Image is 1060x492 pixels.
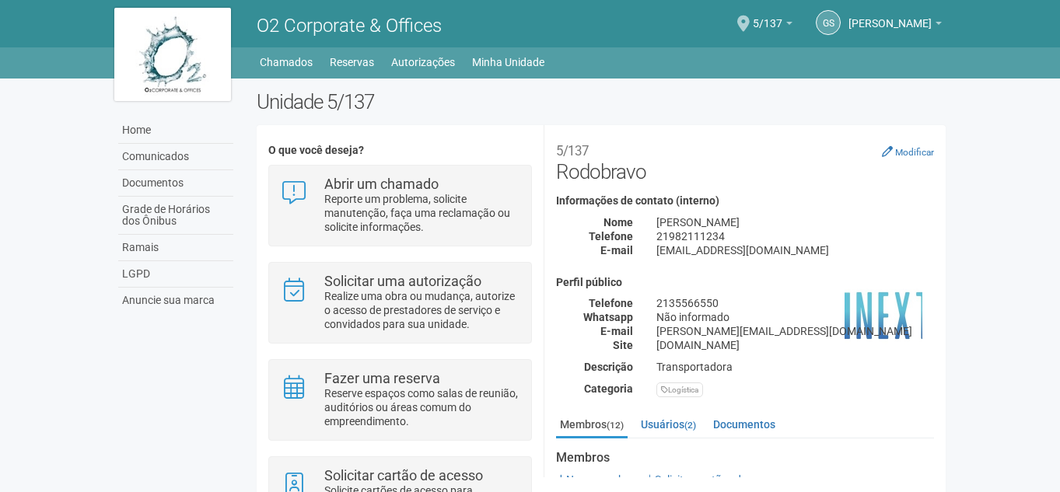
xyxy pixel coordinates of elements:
a: Abrir um chamado Reporte um problema, solicite manutenção, faça uma reclamação ou solicite inform... [281,177,520,234]
a: LGPD [118,261,233,288]
strong: Site [613,339,633,351]
span: O2 Corporate & Offices [257,15,442,37]
p: Realize uma obra ou mudança, autorize o acesso de prestadores de serviço e convidados para sua un... [324,289,520,331]
small: 5/137 [556,143,589,159]
h2: Rodobravo [556,137,934,183]
div: [DOMAIN_NAME] [645,338,946,352]
strong: Membros [556,451,934,465]
a: Grade de Horários dos Ônibus [118,197,233,235]
strong: Solicitar cartão de acesso [324,467,483,483]
div: 21982111234 [645,229,946,243]
strong: Solicitar uma autorização [324,273,481,289]
div: [EMAIL_ADDRESS][DOMAIN_NAME] [645,243,946,257]
a: Usuários(2) [637,413,700,436]
a: Comunicados [118,144,233,170]
a: Home [118,117,233,144]
p: Reporte um problema, solicite manutenção, faça uma reclamação ou solicite informações. [324,192,520,234]
strong: Whatsapp [583,311,633,323]
strong: Categoria [584,382,633,395]
h2: Unidade 5/137 [257,90,946,113]
strong: Telefone [589,297,633,309]
div: Transportadora [645,360,946,374]
a: Autorizações [391,51,455,73]
strong: Nome [603,216,633,229]
div: Logística [656,382,703,397]
a: GS [816,10,841,35]
div: Não informado [645,310,946,324]
strong: E-mail [600,244,633,256]
h4: Perfil público [556,277,934,288]
a: 5/137 [753,19,792,32]
small: (2) [684,420,696,431]
strong: Telefone [589,230,633,243]
h4: O que você deseja? [268,145,532,156]
small: (12) [607,420,624,431]
a: Reservas [330,51,374,73]
a: Fazer uma reserva Reserve espaços como salas de reunião, auditórios ou áreas comum do empreendime... [281,372,520,428]
a: Solicitar cartões de acesso [645,473,783,486]
img: logo.jpg [114,8,231,101]
a: Novo membro [556,473,635,486]
div: [PERSON_NAME][EMAIL_ADDRESS][DOMAIN_NAME] [645,324,946,338]
strong: Abrir um chamado [324,176,439,192]
a: Chamados [260,51,313,73]
a: Solicitar uma autorização Realize uma obra ou mudança, autorize o acesso de prestadores de serviç... [281,274,520,331]
h4: Informações de contato (interno) [556,195,934,207]
div: 2135566550 [645,296,946,310]
a: Anuncie sua marca [118,288,233,313]
span: 5/137 [753,2,782,30]
a: Documentos [709,413,779,436]
a: Minha Unidade [472,51,544,73]
strong: Descrição [584,361,633,373]
p: Reserve espaços como salas de reunião, auditórios ou áreas comum do empreendimento. [324,386,520,428]
strong: E-mail [600,325,633,337]
small: Modificar [895,147,934,158]
strong: Fazer uma reserva [324,370,440,386]
div: [PERSON_NAME] [645,215,946,229]
a: [PERSON_NAME] [848,19,942,32]
a: Modificar [882,145,934,158]
a: Documentos [118,170,233,197]
a: Membros(12) [556,413,628,438]
a: Ramais [118,235,233,261]
img: business.png [845,277,922,354]
span: GILBERTO STIEBLER FILHO [848,2,932,30]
